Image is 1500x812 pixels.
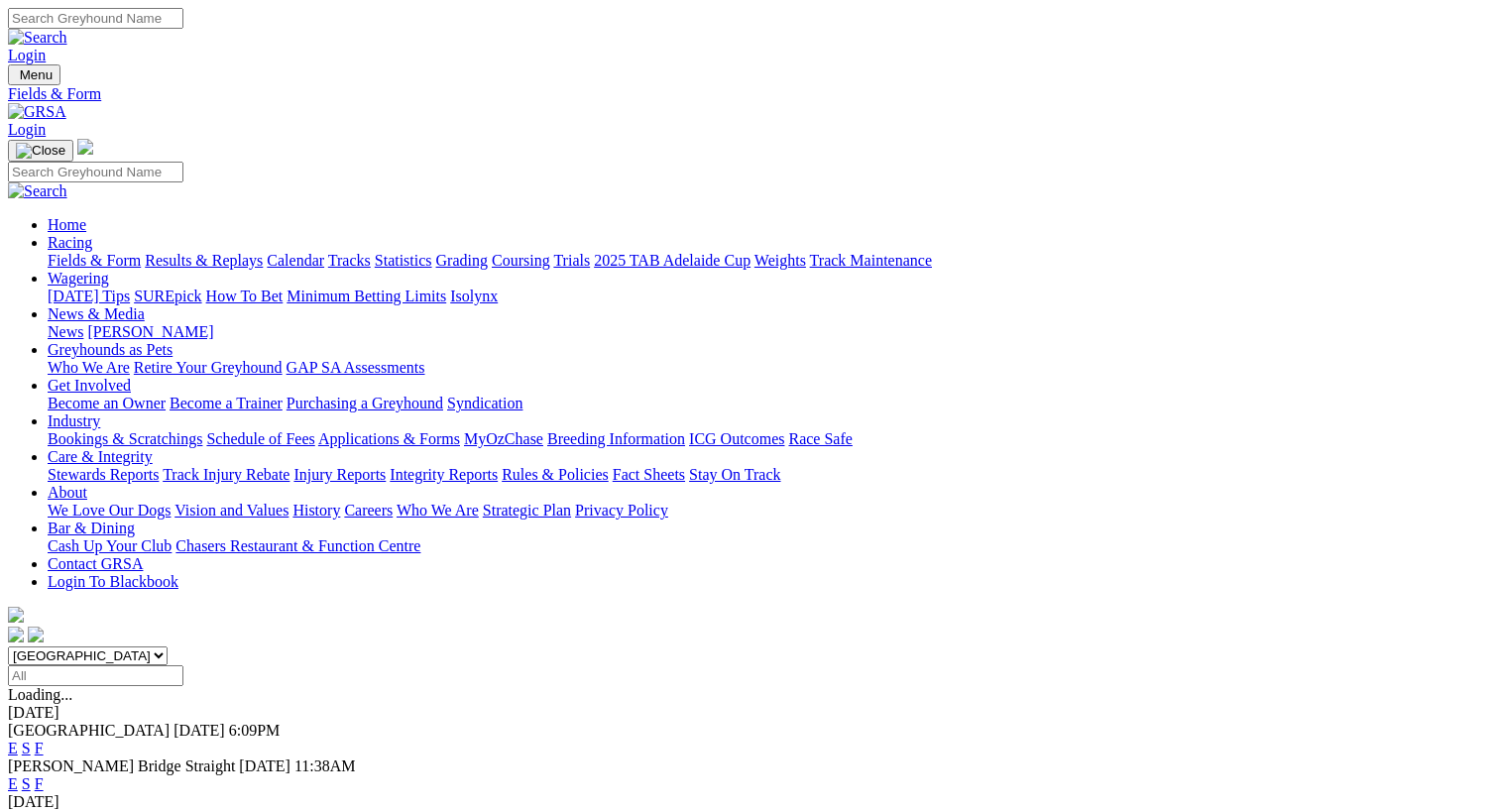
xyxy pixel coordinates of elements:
[344,502,393,519] a: Careers
[134,359,283,376] a: Retire Your Greyhound
[22,775,31,792] a: S
[48,359,130,376] a: Who We Are
[175,537,420,554] a: Chasers Restaurant & Function Centre
[35,740,44,756] a: F
[48,323,1492,341] div: News & Media
[390,466,498,483] a: Integrity Reports
[689,466,780,483] a: Stay On Track
[239,757,290,774] span: [DATE]
[48,377,131,394] a: Get Involved
[20,67,53,82] span: Menu
[788,430,852,447] a: Race Safe
[48,466,1492,484] div: Care & Integrity
[87,323,213,340] a: [PERSON_NAME]
[287,359,425,376] a: GAP SA Assessments
[48,466,159,483] a: Stewards Reports
[48,412,100,429] a: Industry
[547,430,685,447] a: Breeding Information
[48,270,109,287] a: Wagering
[170,395,283,411] a: Become a Trainer
[28,627,44,642] img: twitter.svg
[613,466,685,483] a: Fact Sheets
[483,502,571,519] a: Strategic Plan
[8,686,72,703] span: Loading...
[48,216,86,233] a: Home
[173,722,225,739] span: [DATE]
[8,29,67,47] img: Search
[293,466,386,483] a: Injury Reports
[553,252,590,269] a: Trials
[8,121,46,138] a: Login
[287,395,443,411] a: Purchasing a Greyhound
[48,573,178,590] a: Login To Blackbook
[48,395,1492,412] div: Get Involved
[35,775,44,792] a: F
[8,627,24,642] img: facebook.svg
[810,252,932,269] a: Track Maintenance
[48,537,172,554] a: Cash Up Your Club
[48,341,173,358] a: Greyhounds as Pets
[292,502,340,519] a: History
[8,607,24,623] img: logo-grsa-white.png
[575,502,668,519] a: Privacy Policy
[163,466,289,483] a: Track Injury Rebate
[48,430,1492,448] div: Industry
[22,740,31,756] a: S
[8,162,183,182] input: Search
[229,722,281,739] span: 6:09PM
[492,252,550,269] a: Coursing
[48,288,1492,305] div: Wagering
[594,252,750,269] a: 2025 TAB Adelaide Cup
[206,430,314,447] a: Schedule of Fees
[48,252,141,269] a: Fields & Form
[16,143,65,159] img: Close
[48,359,1492,377] div: Greyhounds as Pets
[397,502,479,519] a: Who We Are
[502,466,609,483] a: Rules & Policies
[464,430,543,447] a: MyOzChase
[8,722,170,739] span: [GEOGRAPHIC_DATA]
[48,502,1492,520] div: About
[8,665,183,686] input: Select date
[48,537,1492,555] div: Bar & Dining
[8,103,66,121] img: GRSA
[8,182,67,200] img: Search
[8,793,1492,811] div: [DATE]
[318,430,460,447] a: Applications & Forms
[206,288,284,304] a: How To Bet
[8,8,183,29] input: Search
[8,64,60,85] button: Toggle navigation
[48,555,143,572] a: Contact GRSA
[48,395,166,411] a: Become an Owner
[8,757,235,774] span: [PERSON_NAME] Bridge Straight
[436,252,488,269] a: Grading
[48,234,92,251] a: Racing
[267,252,324,269] a: Calendar
[8,775,18,792] a: E
[48,323,83,340] a: News
[375,252,432,269] a: Statistics
[328,252,371,269] a: Tracks
[174,502,288,519] a: Vision and Values
[145,252,263,269] a: Results & Replays
[689,430,784,447] a: ICG Outcomes
[48,252,1492,270] div: Racing
[134,288,201,304] a: SUREpick
[294,757,356,774] span: 11:38AM
[447,395,522,411] a: Syndication
[8,704,1492,722] div: [DATE]
[48,448,153,465] a: Care & Integrity
[8,85,1492,103] a: Fields & Form
[48,430,202,447] a: Bookings & Scratchings
[48,520,135,536] a: Bar & Dining
[8,140,73,162] button: Toggle navigation
[48,305,145,322] a: News & Media
[287,288,446,304] a: Minimum Betting Limits
[48,288,130,304] a: [DATE] Tips
[48,502,171,519] a: We Love Our Dogs
[77,139,93,155] img: logo-grsa-white.png
[8,740,18,756] a: E
[48,484,87,501] a: About
[754,252,806,269] a: Weights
